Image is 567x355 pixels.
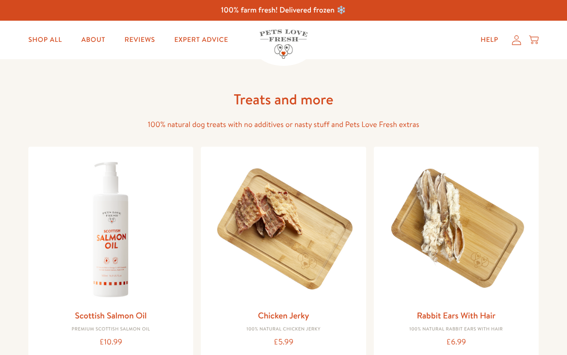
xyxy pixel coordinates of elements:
[417,309,495,321] a: Rabbit Ears With Hair
[473,30,506,50] a: Help
[209,327,358,332] div: 100% Natural Chicken Jerky
[382,336,531,349] div: £6.99
[167,30,236,50] a: Expert Advice
[209,154,358,304] img: Chicken Jerky
[36,327,185,332] div: Premium Scottish Salmon Oil
[382,154,531,304] img: Rabbit Ears With Hair
[258,309,309,321] a: Chicken Jerky
[259,29,308,59] img: Pets Love Fresh
[130,90,437,109] h1: Treats and more
[21,30,70,50] a: Shop All
[74,30,113,50] a: About
[75,309,147,321] a: Scottish Salmon Oil
[36,336,185,349] div: £10.99
[382,327,531,332] div: 100% Natural Rabbit Ears with hair
[148,119,419,130] span: 100% natural dog treats with no additives or nasty stuff and Pets Love Fresh extras
[209,336,358,349] div: £5.99
[36,154,185,304] img: Scottish Salmon Oil
[117,30,162,50] a: Reviews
